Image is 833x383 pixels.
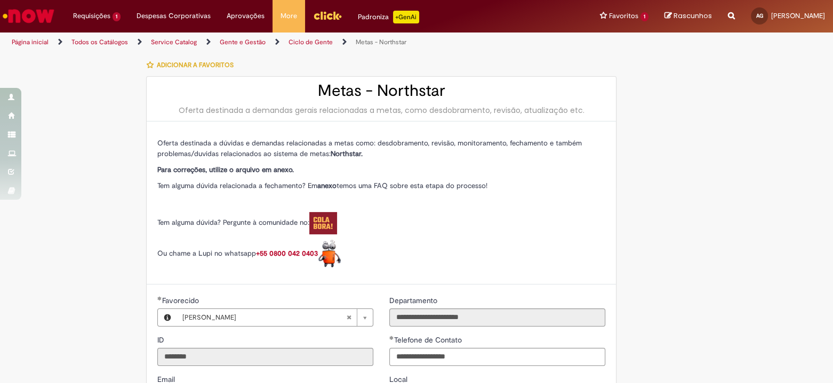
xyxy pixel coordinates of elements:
span: Obrigatório Preenchido [157,296,162,300]
button: Adicionar a Favoritos [146,54,239,76]
abbr: Limpar campo Favorecido [341,309,357,326]
strong: Para correções, utilize o arquivo em anexo. [157,165,294,174]
strong: anexo [317,181,337,190]
div: Padroniza [358,11,419,23]
span: [PERSON_NAME] [771,11,825,20]
span: [PERSON_NAME] [182,309,346,326]
span: Tem alguma dúvida? Pergunte à comunidade no: [157,218,337,227]
img: click_logo_yellow_360x200.png [313,7,342,23]
input: Departamento [389,308,605,327]
span: Favoritos [609,11,638,21]
a: Página inicial [12,38,49,46]
a: [PERSON_NAME]Limpar campo Favorecido [177,309,373,326]
h2: Metas - Northstar [157,82,605,100]
div: Oferta destinada a demandas gerais relacionadas a metas, como desdobramento, revisão, atualização... [157,105,605,116]
ul: Trilhas de página [8,32,547,52]
span: Rascunhos [674,11,712,21]
span: AG [756,12,763,19]
img: Lupi%20logo.pngx [318,240,341,268]
span: Despesas Corporativas [137,11,211,21]
label: Somente leitura - Departamento [389,295,439,306]
a: Ciclo de Gente [289,38,333,46]
a: Service Catalog [151,38,197,46]
span: Tem alguma dúvida relacionada a fechamento? Em temos uma FAQ sobre esta etapa do processo! [157,181,487,190]
button: Favorecido, Visualizar este registro Anna Clara Ferreira Garcia [158,309,177,326]
span: Oferta destinada a dúvidas e demandas relacionadas a metas como: desdobramento, revisão, monitora... [157,138,582,158]
label: Somente leitura - ID [157,335,166,345]
input: Telefone de Contato [389,348,605,366]
img: Colabora%20logo.pngx [309,212,337,234]
span: Necessários - Favorecido [162,296,201,305]
span: 1 [640,12,648,21]
a: Rascunhos [664,11,712,21]
span: Telefone de Contato [394,335,464,345]
span: More [281,11,297,21]
span: Requisições [73,11,110,21]
span: 1 [113,12,121,21]
a: Gente e Gestão [220,38,266,46]
a: Metas - Northstar [356,38,406,46]
span: Obrigatório Preenchido [389,336,394,340]
img: ServiceNow [1,5,56,27]
span: Somente leitura - Departamento [389,296,439,305]
a: Todos os Catálogos [71,38,128,46]
a: Colabora [309,218,337,227]
span: Adicionar a Favoritos [157,61,234,69]
span: Ou chame a Lupi no whatsapp [157,249,341,258]
p: +GenAi [393,11,419,23]
input: ID [157,348,373,366]
a: +55 0800 042 0403 [256,249,341,258]
span: Aprovações [227,11,265,21]
strong: Northstar. [331,149,363,158]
